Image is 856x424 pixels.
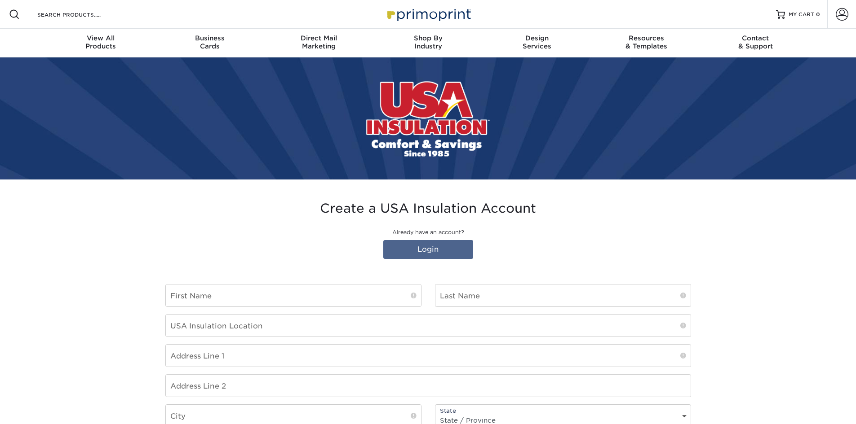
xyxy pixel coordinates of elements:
span: Direct Mail [264,34,373,42]
a: Shop ByIndustry [373,29,483,57]
img: Primoprint [383,4,473,24]
a: Resources& Templates [592,29,701,57]
a: Login [383,240,473,259]
a: Direct MailMarketing [264,29,373,57]
span: MY CART [789,11,814,18]
span: Shop By [373,34,483,42]
div: & Templates [592,34,701,50]
span: 0 [816,11,820,17]
span: Business [155,34,264,42]
div: Cards [155,34,264,50]
a: View AllProducts [46,29,155,57]
span: Resources [592,34,701,42]
span: Design [483,34,592,42]
h3: Create a USA Insulation Account [165,201,691,216]
div: Industry [373,34,483,50]
div: Marketing [264,34,373,50]
a: DesignServices [483,29,592,57]
span: Contact [701,34,810,42]
div: Services [483,34,592,50]
span: View All [46,34,155,42]
input: SEARCH PRODUCTS..... [36,9,124,20]
a: Contact& Support [701,29,810,57]
div: & Support [701,34,810,50]
p: Already have an account? [165,228,691,236]
img: USA Insulation [361,79,496,158]
div: Products [46,34,155,50]
a: BusinessCards [155,29,264,57]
